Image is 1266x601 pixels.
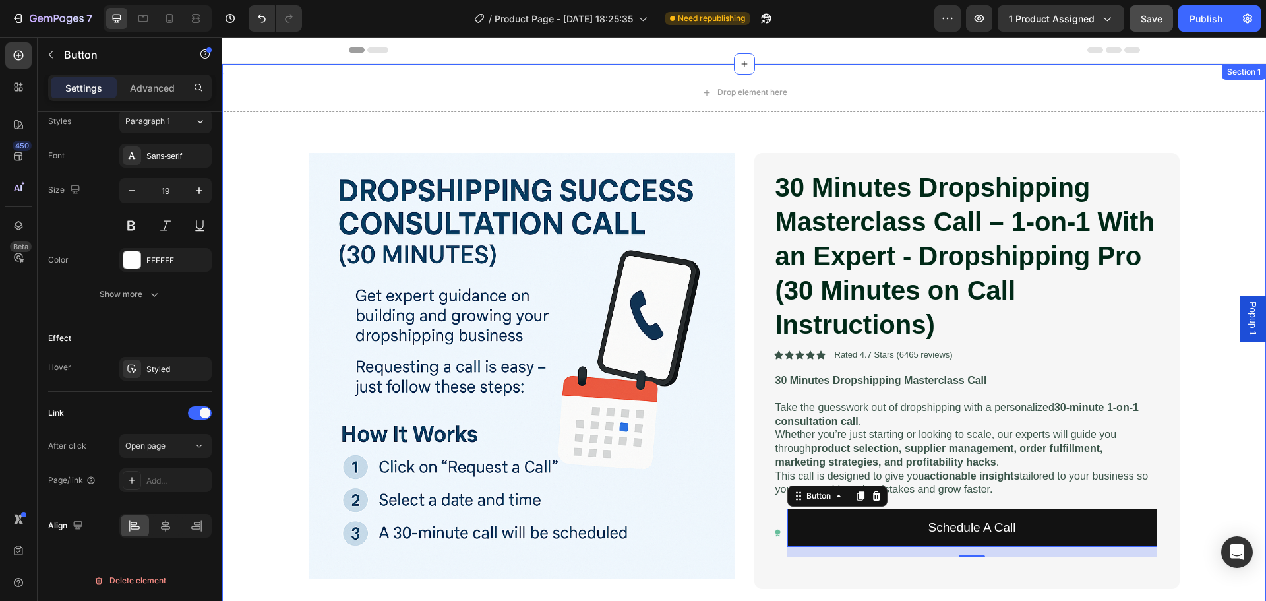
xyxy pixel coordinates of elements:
[48,332,71,344] div: Effect
[146,255,208,267] div: FFFFFF
[48,150,65,162] div: Font
[94,573,166,588] div: Delete element
[495,50,565,61] div: Drop element here
[998,5,1124,32] button: 1 product assigned
[1130,5,1173,32] button: Save
[48,440,86,452] div: After click
[613,313,731,324] p: Rated 4.7 Stars (6465 reviews)
[48,282,212,306] button: Show more
[249,5,302,32] div: Undo/Redo
[48,407,64,419] div: Link
[146,364,208,375] div: Styled
[48,362,71,373] div: Hover
[706,480,793,502] p: Schedule A Call
[5,5,98,32] button: 7
[146,475,208,487] div: Add...
[1002,29,1041,41] div: Section 1
[553,433,934,460] p: This call is designed to give you tailored to your business so you can avoid costly mistakes and ...
[1190,12,1222,26] div: Publish
[48,570,212,591] button: Delete element
[86,11,92,26] p: 7
[48,474,96,486] div: Page/link
[48,517,86,535] div: Align
[582,453,611,465] div: Button
[1141,13,1162,24] span: Save
[64,47,176,63] p: Button
[65,81,102,95] p: Settings
[48,115,71,127] div: Styles
[222,37,1266,601] iframe: Design area
[146,150,208,162] div: Sans-serif
[48,181,83,199] div: Size
[489,12,492,26] span: /
[119,434,212,458] button: Open page
[495,12,633,26] span: Product Page - [DATE] 18:25:35
[678,13,745,24] span: Need republishing
[702,433,797,445] strong: actionable insights
[1178,5,1234,32] button: Publish
[565,472,935,510] button: <p>Schedule A Call</p>
[125,441,166,451] span: Open page
[1221,536,1253,568] div: Open Intercom Messenger
[10,241,32,252] div: Beta
[553,338,765,349] strong: 30 Minutes Dropshipping Masterclass Call
[552,132,935,306] h1: 30 Minutes Dropshipping Masterclass Call – 1-on-1 With an Expert - Dropshipping Pro (30 Minutes o...
[553,364,934,433] p: Take the guesswork out of dropshipping with a personalized . Whether you’re just starting or look...
[100,288,161,301] div: Show more
[130,81,175,95] p: Advanced
[1024,265,1037,299] span: Popup 1
[13,141,32,151] div: 450
[125,115,170,127] span: Paragraph 1
[553,365,917,390] strong: 30-minute 1-on-1 consultation call
[48,254,69,266] div: Color
[553,406,881,431] strong: product selection, supplier management, order fulfillment, marketing strategies, and profitabilit...
[1009,12,1095,26] span: 1 product assigned
[119,110,212,133] button: Paragraph 1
